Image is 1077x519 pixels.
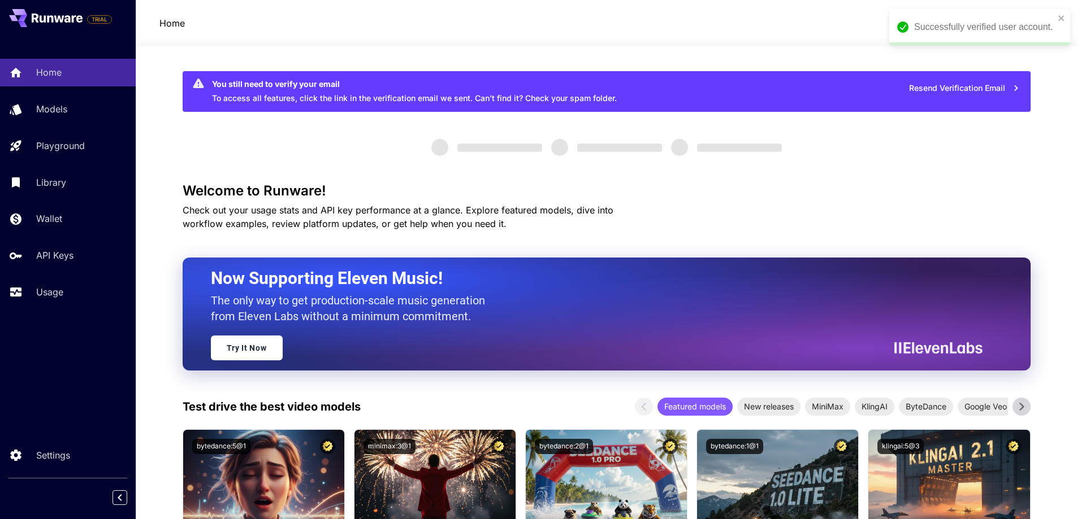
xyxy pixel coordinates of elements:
[121,487,136,508] div: Collapse sidebar
[737,398,801,416] div: New releases
[36,248,73,262] p: API Keys
[36,176,66,189] p: Library
[958,400,1014,412] span: Google Veo
[88,15,111,24] span: TRIAL
[658,400,733,412] span: Featured models
[159,16,185,30] nav: breadcrumb
[159,16,185,30] a: Home
[36,102,67,116] p: Models
[914,20,1054,34] div: Successfully verified user account.
[834,439,849,454] button: Certified Model – Vetted for best performance and includes a commercial license.
[903,77,1026,100] button: Resend Verification Email
[899,400,953,412] span: ByteDance
[113,490,127,505] button: Collapse sidebar
[183,398,361,415] p: Test drive the best video models
[535,439,593,454] button: bytedance:2@1
[212,78,617,90] div: You still need to verify your email
[855,400,894,412] span: KlingAI
[183,183,1031,199] h3: Welcome to Runware!
[212,75,617,108] div: To access all features, click the link in the verification email we sent. Can’t find it? Check yo...
[805,398,850,416] div: MiniMax
[491,439,507,454] button: Certified Model – Vetted for best performance and includes a commercial license.
[877,439,924,454] button: klingai:5@3
[36,66,62,79] p: Home
[36,212,62,225] p: Wallet
[737,400,801,412] span: New releases
[320,439,335,454] button: Certified Model – Vetted for best performance and includes a commercial license.
[36,448,70,462] p: Settings
[211,293,494,324] p: The only way to get production-scale music generation from Eleven Labs without a minimum commitment.
[211,268,974,289] h2: Now Supporting Eleven Music!
[706,439,763,454] button: bytedance:1@1
[36,285,63,299] p: Usage
[899,398,953,416] div: ByteDance
[1058,14,1066,23] button: close
[855,398,894,416] div: KlingAI
[958,398,1014,416] div: Google Veo
[36,139,85,152] p: Playground
[663,439,678,454] button: Certified Model – Vetted for best performance and includes a commercial license.
[192,439,250,454] button: bytedance:5@1
[364,439,416,454] button: minimax:3@1
[1006,439,1021,454] button: Certified Model – Vetted for best performance and includes a commercial license.
[87,12,112,26] span: Add your payment card to enable full platform functionality.
[805,400,850,412] span: MiniMax
[211,335,283,360] a: Try It Now
[183,204,613,229] span: Check out your usage stats and API key performance at a glance. Explore featured models, dive int...
[658,398,733,416] div: Featured models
